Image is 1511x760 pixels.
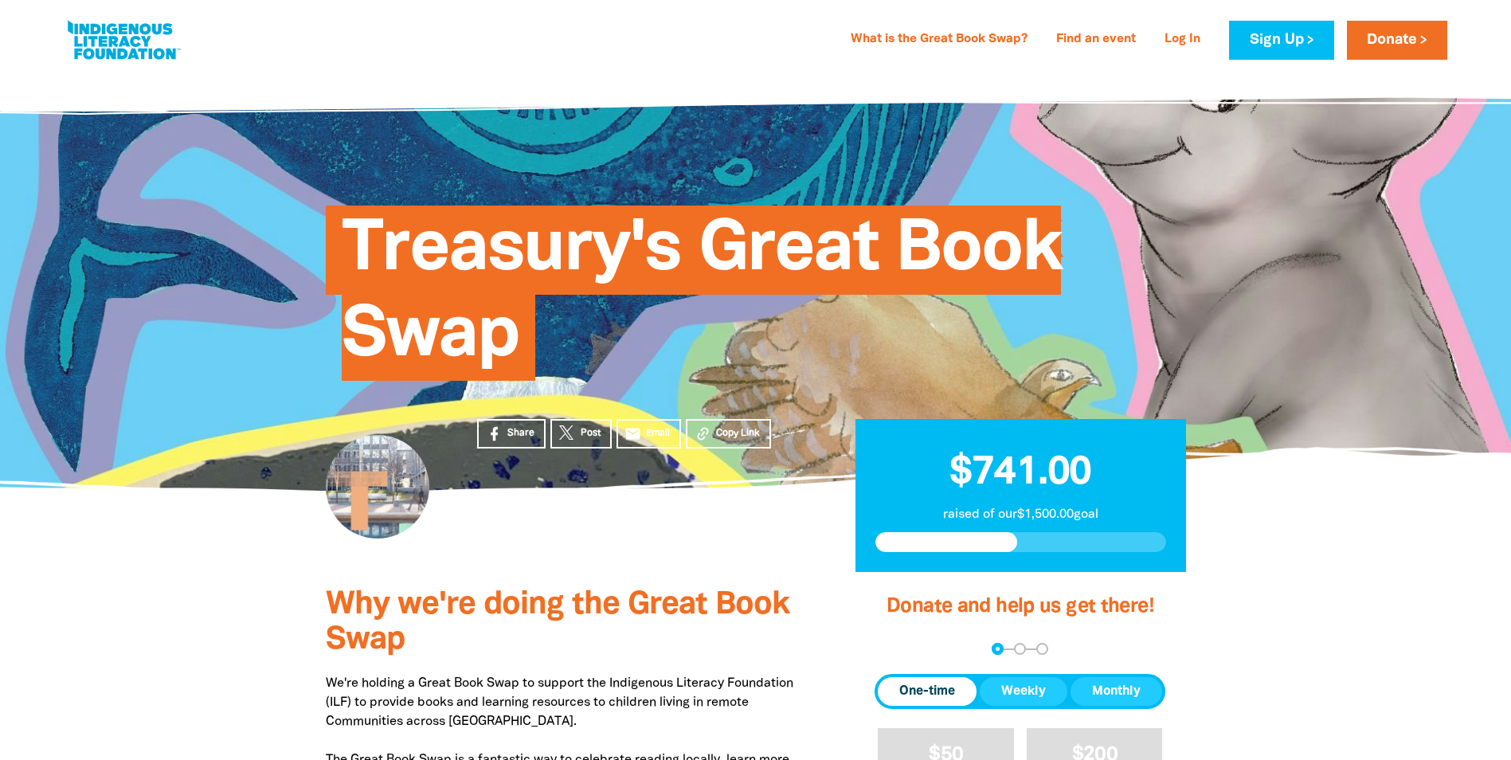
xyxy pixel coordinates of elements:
[581,426,601,441] span: Post
[992,643,1004,655] button: Navigate to step 1 of 3 to enter your donation amount
[980,677,1067,706] button: Weekly
[477,419,546,449] a: Share
[875,674,1165,709] div: Donation frequency
[624,425,641,442] i: email
[716,426,760,441] span: Copy Link
[1155,27,1210,53] a: Log In
[875,505,1166,524] p: raised of our $1,500.00 goal
[507,426,534,441] span: Share
[1229,21,1333,60] a: Sign Up
[1092,682,1141,701] span: Monthly
[949,455,1091,492] span: $741.00
[550,419,612,449] a: Post
[342,217,1062,381] span: Treasury's Great Book Swap
[1001,682,1046,701] span: Weekly
[1047,27,1145,53] a: Find an event
[878,677,977,706] button: One-time
[1036,643,1048,655] button: Navigate to step 3 of 3 to enter your payment details
[899,682,955,701] span: One-time
[686,419,771,449] button: Copy Link
[326,590,789,655] span: Why we're doing the Great Book Swap
[646,426,670,441] span: Email
[1347,21,1447,60] a: Donate
[1071,677,1162,706] button: Monthly
[841,27,1037,53] a: What is the Great Book Swap?
[887,597,1154,616] span: Donate and help us get there!
[1014,643,1026,655] button: Navigate to step 2 of 3 to enter your details
[617,419,682,449] a: emailEmail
